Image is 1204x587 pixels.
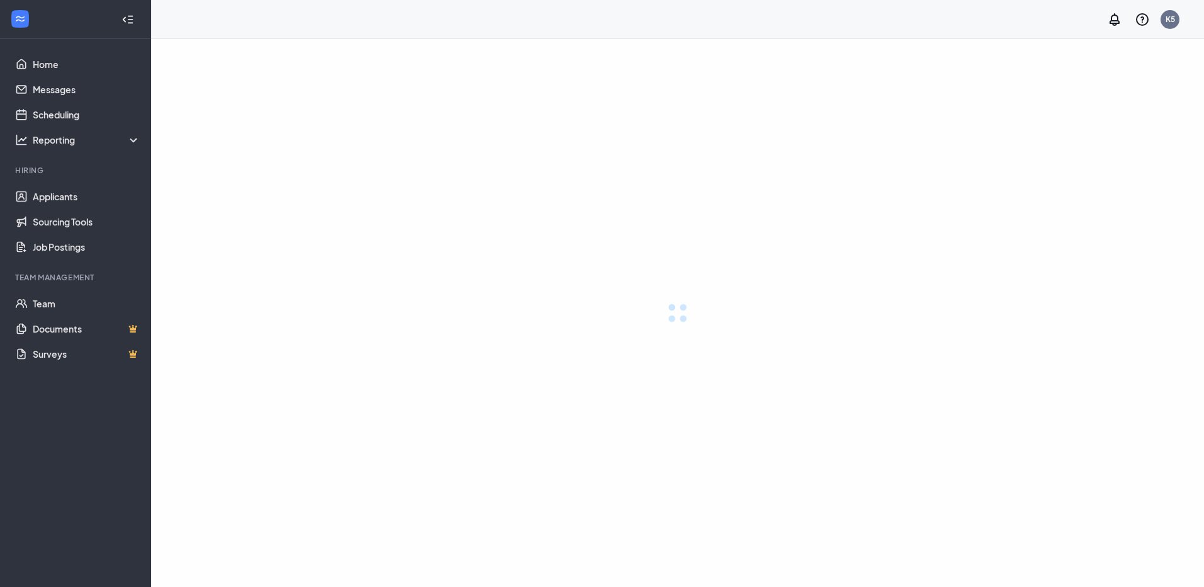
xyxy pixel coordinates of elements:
[15,134,28,146] svg: Analysis
[15,165,138,176] div: Hiring
[1107,12,1122,27] svg: Notifications
[1166,14,1175,25] div: K5
[33,209,140,234] a: Sourcing Tools
[1135,12,1150,27] svg: QuestionInfo
[15,272,138,283] div: Team Management
[33,102,140,127] a: Scheduling
[122,13,134,26] svg: Collapse
[33,134,141,146] div: Reporting
[33,52,140,77] a: Home
[33,316,140,341] a: DocumentsCrown
[33,184,140,209] a: Applicants
[33,77,140,102] a: Messages
[14,13,26,25] svg: WorkstreamLogo
[33,291,140,316] a: Team
[33,341,140,367] a: SurveysCrown
[33,234,140,259] a: Job Postings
